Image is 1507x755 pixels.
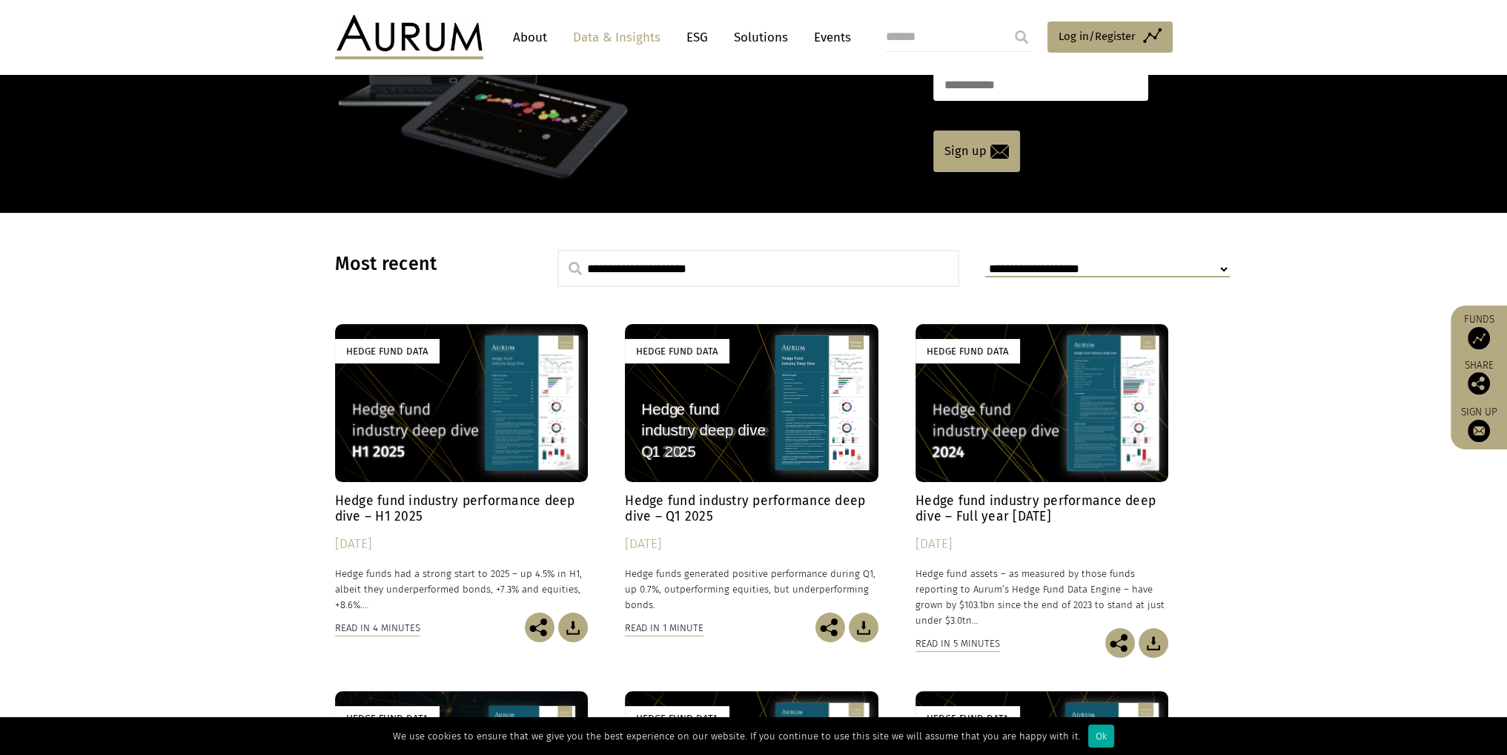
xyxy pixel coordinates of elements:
[1139,628,1168,658] img: Download Article
[990,145,1009,159] img: email-icon
[625,339,729,363] div: Hedge Fund Data
[335,253,520,275] h3: Most recent
[915,339,1020,363] div: Hedge Fund Data
[566,24,668,51] a: Data & Insights
[1468,327,1490,349] img: Access Funds
[625,534,878,555] div: [DATE]
[1468,372,1490,395] img: Share this post
[915,534,1169,555] div: [DATE]
[335,324,589,613] a: Hedge Fund Data Hedge fund industry performance deep dive – H1 2025 [DATE] Hedge funds had a stro...
[1458,313,1500,349] a: Funds
[335,493,589,524] h4: Hedge fund industry performance deep dive – H1 2025
[807,24,851,51] a: Events
[625,620,703,636] div: Read in 1 minute
[1458,360,1500,395] div: Share
[625,566,878,613] p: Hedge funds generated positive performance during Q1, up 0.7%, outperforming equities, but underp...
[335,566,589,613] p: Hedge funds had a strong start to 2025 – up 4.5% in H1, albeit they underperformed bonds, +7.3% a...
[915,566,1169,629] p: Hedge fund assets – as measured by those funds reporting to Aurum’s Hedge Fund Data Engine – have...
[849,613,878,642] img: Download Article
[335,15,483,59] img: Aurum
[625,324,878,613] a: Hedge Fund Data Hedge fund industry performance deep dive – Q1 2025 [DATE] Hedge funds generated ...
[335,534,589,555] div: [DATE]
[933,131,1020,172] a: Sign up
[1047,22,1173,53] a: Log in/Register
[569,262,582,275] img: search.svg
[625,706,729,731] div: Hedge Fund Data
[335,706,440,731] div: Hedge Fund Data
[679,24,715,51] a: ESG
[335,339,440,363] div: Hedge Fund Data
[915,324,1169,628] a: Hedge Fund Data Hedge fund industry performance deep dive – Full year [DATE] [DATE] Hedge fund as...
[1059,27,1136,45] span: Log in/Register
[506,24,554,51] a: About
[815,613,845,642] img: Share this post
[1007,22,1036,52] input: Submit
[915,493,1169,524] h4: Hedge fund industry performance deep dive – Full year [DATE]
[1458,406,1500,442] a: Sign up
[1088,725,1114,748] div: Ok
[525,613,554,642] img: Share this post
[915,636,1000,652] div: Read in 5 minutes
[726,24,795,51] a: Solutions
[1468,420,1490,442] img: Sign up to our newsletter
[335,620,420,636] div: Read in 4 minutes
[558,613,588,642] img: Download Article
[625,493,878,524] h4: Hedge fund industry performance deep dive – Q1 2025
[1105,628,1135,658] img: Share this post
[915,706,1020,731] div: Hedge Fund Data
